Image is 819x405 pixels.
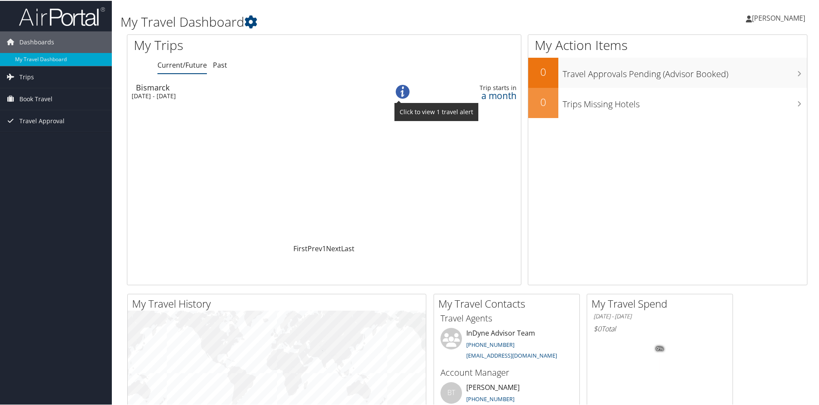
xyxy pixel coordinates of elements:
[591,296,733,310] h2: My Travel Spend
[528,35,807,53] h1: My Action Items
[436,327,577,362] li: InDyne Advisor Team
[528,57,807,87] a: 0Travel Approvals Pending (Advisor Booked)
[120,12,583,30] h1: My Travel Dashboard
[19,6,105,26] img: airportal-logo.png
[440,312,573,324] h3: Travel Agents
[563,93,807,109] h3: Trips Missing Hotels
[528,87,807,117] a: 0Trips Missing Hotels
[132,296,426,310] h2: My Travel History
[132,91,367,99] div: [DATE] - [DATE]
[19,65,34,87] span: Trips
[746,4,814,30] a: [PERSON_NAME]
[466,340,514,348] a: [PHONE_NUMBER]
[341,243,354,252] a: Last
[19,31,54,52] span: Dashboards
[528,94,558,109] h2: 0
[326,243,341,252] a: Next
[19,87,52,109] span: Book Travel
[466,394,514,402] a: [PHONE_NUMBER]
[466,351,557,358] a: [EMAIL_ADDRESS][DOMAIN_NAME]
[594,323,726,333] h6: Total
[438,296,579,310] h2: My Travel Contacts
[394,102,478,120] span: Click to view 1 travel alert
[322,243,326,252] a: 1
[656,346,663,351] tspan: 0%
[396,84,409,98] img: alert-flat-solid-info.png
[293,243,308,252] a: First
[134,35,351,53] h1: My Trips
[594,312,726,320] h6: [DATE] - [DATE]
[752,12,805,22] span: [PERSON_NAME]
[308,243,322,252] a: Prev
[213,59,227,69] a: Past
[433,83,516,91] div: Trip starts in
[563,63,807,79] h3: Travel Approvals Pending (Advisor Booked)
[157,59,207,69] a: Current/Future
[528,64,558,78] h2: 0
[440,381,462,403] div: BT
[19,109,65,131] span: Travel Approval
[440,366,573,378] h3: Account Manager
[136,83,371,90] div: Bismarck
[433,91,516,99] div: a month
[594,323,601,333] span: $0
